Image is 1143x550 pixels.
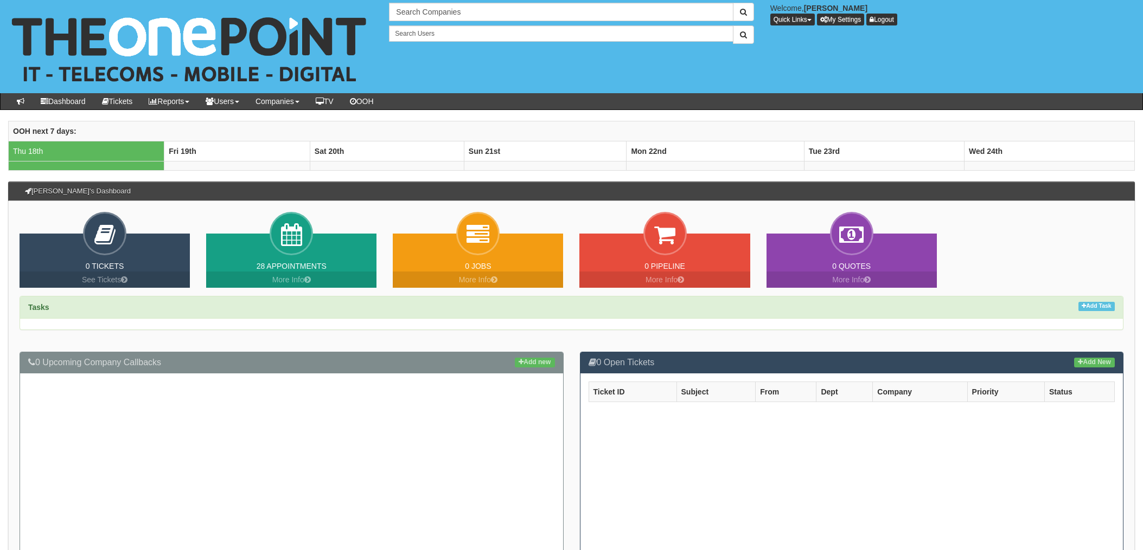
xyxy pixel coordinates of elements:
h3: [PERSON_NAME]'s Dashboard [20,182,136,200]
th: Status [1044,381,1114,402]
a: Tickets [94,93,141,109]
a: More Info [206,271,376,288]
th: Sun 21st [464,141,627,161]
a: More Info [579,271,750,288]
input: Search Users [389,25,733,42]
a: 0 Jobs [465,262,491,270]
a: OOH [342,93,382,109]
th: Sat 20th [310,141,464,161]
h3: 0 Open Tickets [589,358,1115,367]
a: 0 Pipeline [644,262,685,270]
td: Thu 18th [9,141,164,161]
th: Ticket ID [589,381,676,402]
a: More Info [393,271,563,288]
th: Dept [816,381,873,402]
th: Wed 24th [965,141,1135,161]
th: Company [873,381,967,402]
a: Logout [866,14,897,25]
a: My Settings [817,14,865,25]
a: Reports [141,93,197,109]
a: Add Task [1078,302,1115,311]
a: See Tickets [20,271,190,288]
th: OOH next 7 days: [9,121,1135,141]
a: 0 Tickets [86,262,124,270]
a: TV [308,93,342,109]
input: Search Companies [389,3,733,21]
th: Fri 19th [164,141,310,161]
th: Subject [676,381,756,402]
b: [PERSON_NAME] [804,4,867,12]
a: Dashboard [33,93,94,109]
th: From [756,381,816,402]
th: Priority [967,381,1044,402]
a: Add New [1074,358,1115,367]
strong: Tasks [28,303,49,312]
th: Mon 22nd [627,141,804,161]
a: Add new [515,358,554,367]
a: 28 Appointments [257,262,327,270]
a: More Info [767,271,937,288]
div: Welcome, [762,3,1143,25]
button: Quick Links [770,14,815,25]
a: Users [197,93,247,109]
th: Tue 23rd [804,141,964,161]
a: Companies [247,93,308,109]
a: 0 Quotes [832,262,871,270]
h3: 0 Upcoming Company Callbacks [28,358,555,367]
